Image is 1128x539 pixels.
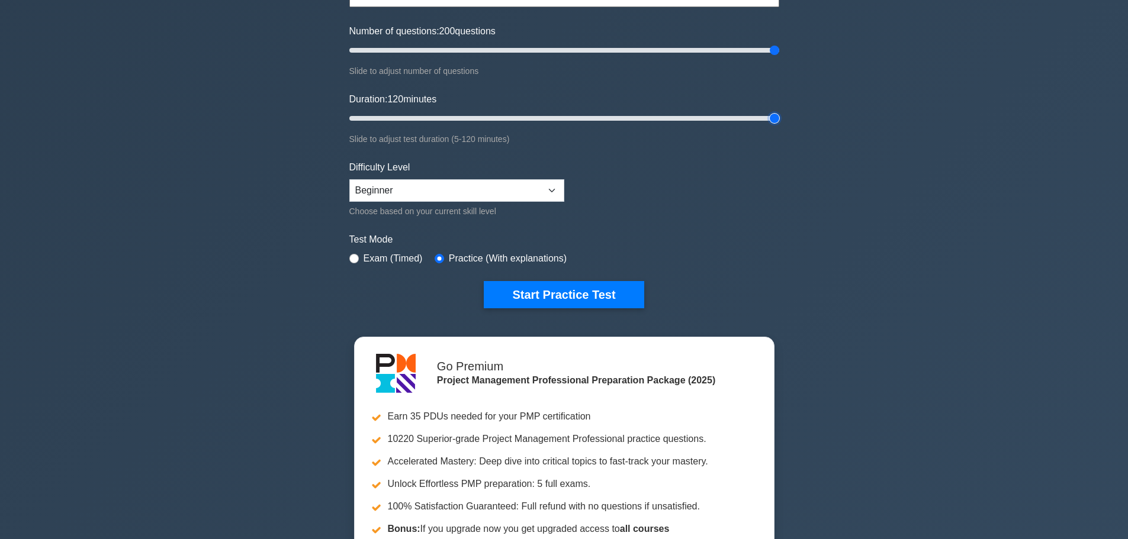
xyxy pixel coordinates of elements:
[449,251,567,266] label: Practice (With explanations)
[349,204,564,218] div: Choose based on your current skill level
[387,94,403,104] span: 120
[349,24,496,38] label: Number of questions: questions
[349,132,779,146] div: Slide to adjust test duration (5-120 minutes)
[349,64,779,78] div: Slide to adjust number of questions
[349,160,410,175] label: Difficulty Level
[349,92,437,106] label: Duration: minutes
[349,233,779,247] label: Test Mode
[484,281,644,308] button: Start Practice Test
[439,26,455,36] span: 200
[364,251,423,266] label: Exam (Timed)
